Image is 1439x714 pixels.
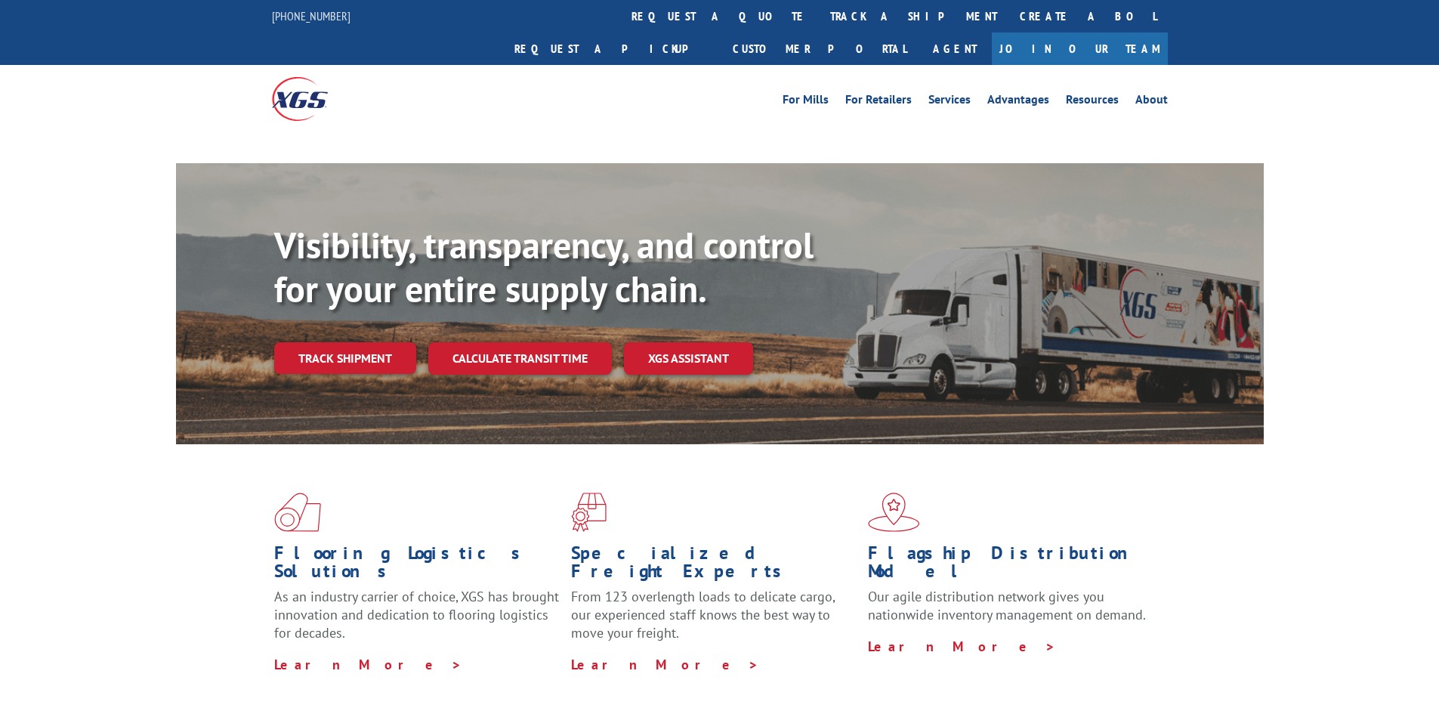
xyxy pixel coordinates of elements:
a: Learn More > [868,638,1056,655]
a: Resources [1066,94,1119,110]
a: About [1135,94,1168,110]
a: Learn More > [571,656,759,673]
a: Request a pickup [503,32,721,65]
img: xgs-icon-total-supply-chain-intelligence-red [274,493,321,532]
p: From 123 overlength loads to delicate cargo, our experienced staff knows the best way to move you... [571,588,857,655]
a: Advantages [987,94,1049,110]
a: Agent [918,32,992,65]
img: xgs-icon-flagship-distribution-model-red [868,493,920,532]
a: [PHONE_NUMBER] [272,8,350,23]
b: Visibility, transparency, and control for your entire supply chain. [274,221,814,312]
a: XGS ASSISTANT [624,342,753,375]
a: Calculate transit time [428,342,612,375]
a: Learn More > [274,656,462,673]
span: As an industry carrier of choice, XGS has brought innovation and dedication to flooring logistics... [274,588,559,641]
a: Services [928,94,971,110]
a: Track shipment [274,342,416,374]
a: Join Our Team [992,32,1168,65]
h1: Specialized Freight Experts [571,544,857,588]
img: xgs-icon-focused-on-flooring-red [571,493,607,532]
span: Our agile distribution network gives you nationwide inventory management on demand. [868,588,1146,623]
a: For Mills [783,94,829,110]
h1: Flagship Distribution Model [868,544,1153,588]
a: For Retailers [845,94,912,110]
h1: Flooring Logistics Solutions [274,544,560,588]
a: Customer Portal [721,32,918,65]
